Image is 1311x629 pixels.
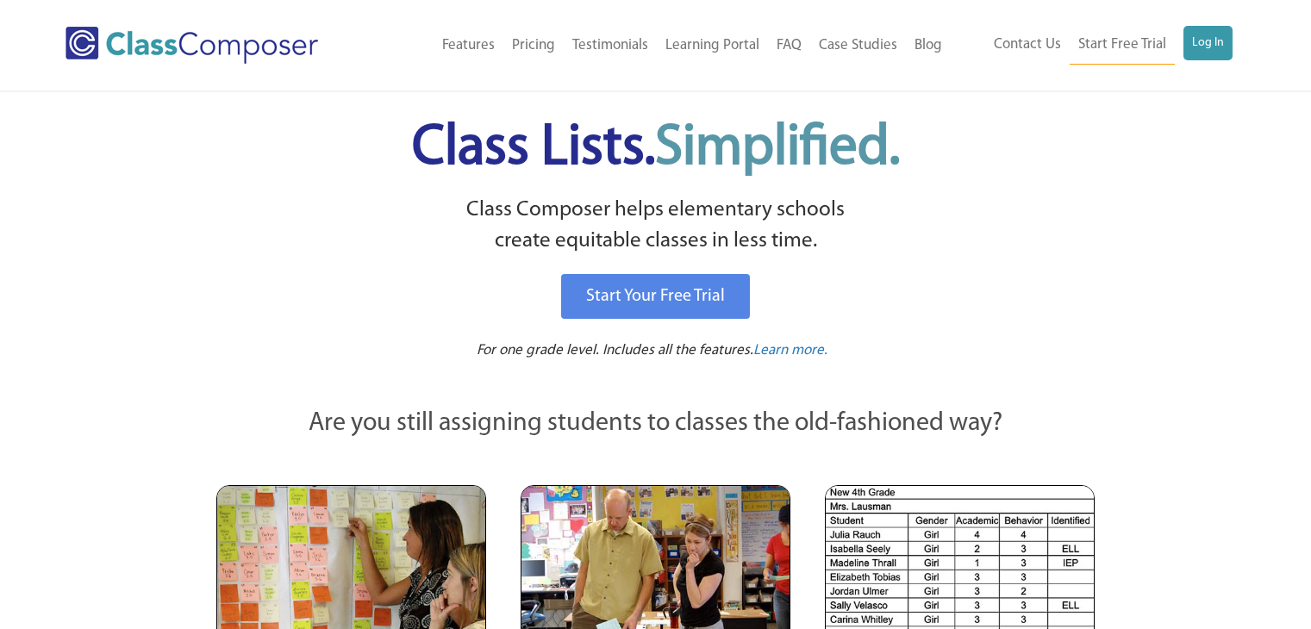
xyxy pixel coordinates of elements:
[477,343,753,358] span: For one grade level. Includes all the features.
[768,27,810,65] a: FAQ
[216,405,1096,443] p: Are you still assigning students to classes the old-fashioned way?
[214,195,1098,258] p: Class Composer helps elementary schools create equitable classes in less time.
[373,27,950,65] nav: Header Menu
[564,27,657,65] a: Testimonials
[586,288,725,305] span: Start Your Free Trial
[1183,26,1233,60] a: Log In
[985,26,1070,64] a: Contact Us
[66,27,318,64] img: Class Composer
[753,343,827,358] span: Learn more.
[1070,26,1175,65] a: Start Free Trial
[561,274,750,319] a: Start Your Free Trial
[951,26,1233,65] nav: Header Menu
[906,27,951,65] a: Blog
[503,27,564,65] a: Pricing
[753,340,827,362] a: Learn more.
[412,121,900,177] span: Class Lists.
[657,27,768,65] a: Learning Portal
[434,27,503,65] a: Features
[655,121,900,177] span: Simplified.
[810,27,906,65] a: Case Studies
